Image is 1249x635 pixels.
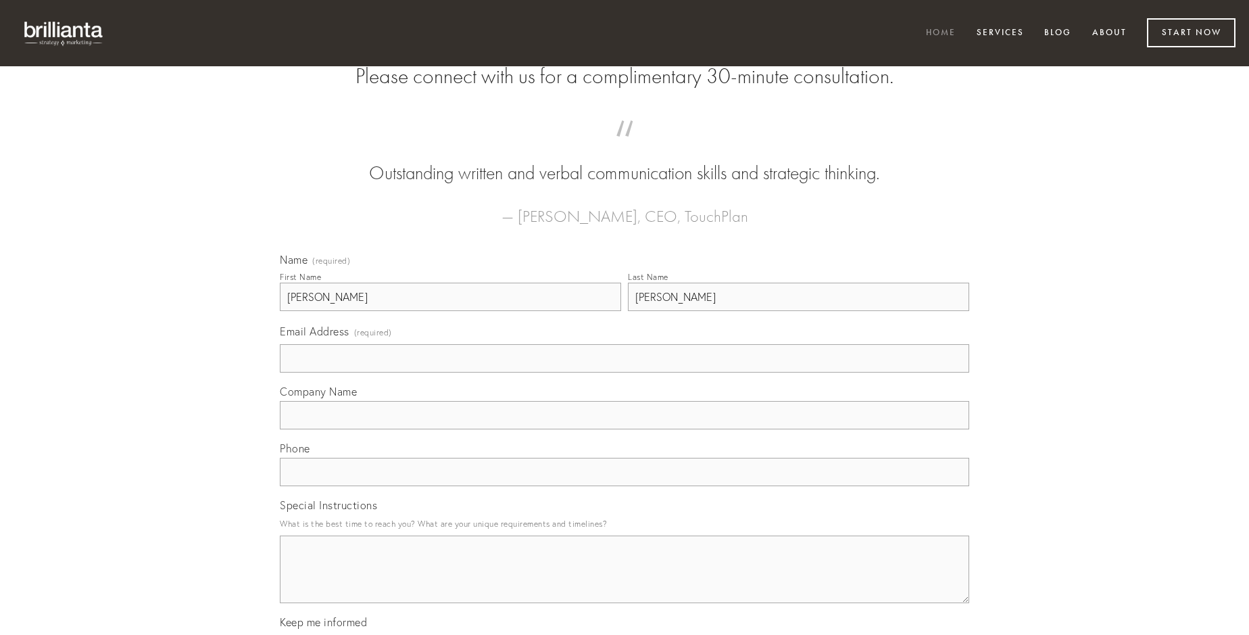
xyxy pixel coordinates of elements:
[280,442,310,455] span: Phone
[14,14,115,53] img: brillianta - research, strategy, marketing
[280,385,357,398] span: Company Name
[280,615,367,629] span: Keep me informed
[1083,22,1135,45] a: About
[280,498,377,512] span: Special Instructions
[312,257,350,265] span: (required)
[280,515,969,533] p: What is the best time to reach you? What are your unique requirements and timelines?
[301,134,948,160] span: “
[280,272,321,282] div: First Name
[301,134,948,187] blockquote: Outstanding written and verbal communication skills and strategic thinking.
[968,22,1033,45] a: Services
[1147,18,1235,47] a: Start Now
[280,253,308,266] span: Name
[1035,22,1080,45] a: Blog
[301,187,948,230] figcaption: — [PERSON_NAME], CEO, TouchPlan
[280,64,969,89] h2: Please connect with us for a complimentary 30-minute consultation.
[354,323,392,342] span: (required)
[628,272,668,282] div: Last Name
[280,325,349,338] span: Email Address
[917,22,964,45] a: Home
